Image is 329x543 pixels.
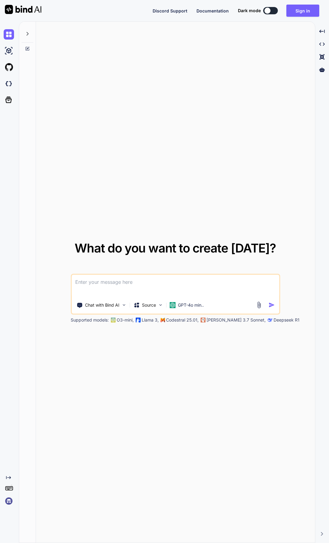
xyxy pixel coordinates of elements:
p: Deepseek R1 [274,317,299,323]
img: GPT-4o mini [169,302,175,308]
span: Documentation [196,8,229,13]
img: ai-studio [4,46,14,56]
img: attachment [255,301,262,308]
img: Pick Tools [121,302,126,308]
img: claude [267,318,272,322]
img: Pick Models [158,302,163,308]
img: chat [4,29,14,40]
span: Dark mode [238,8,261,14]
button: Documentation [196,8,229,14]
button: Sign in [286,5,319,17]
button: Discord Support [153,8,187,14]
p: [PERSON_NAME] 3.7 Sonnet, [207,317,266,323]
img: darkCloudIdeIcon [4,78,14,89]
span: Discord Support [153,8,187,13]
p: Codestral 25.01, [166,317,199,323]
img: githubLight [4,62,14,72]
p: Llama 3, [142,317,159,323]
img: GPT-4 [111,318,115,322]
img: signin [4,496,14,506]
img: Mistral-AI [161,318,165,322]
p: Chat with Bind AI [85,302,119,308]
img: claude [200,318,205,322]
p: GPT-4o min.. [178,302,204,308]
img: Llama2 [136,318,140,322]
p: Source [142,302,156,308]
p: O3-mini, [117,317,134,323]
img: Bind AI [5,5,41,14]
img: icon [268,302,275,308]
p: Supported models: [71,317,109,323]
span: What do you want to create [DATE]? [75,241,276,256]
